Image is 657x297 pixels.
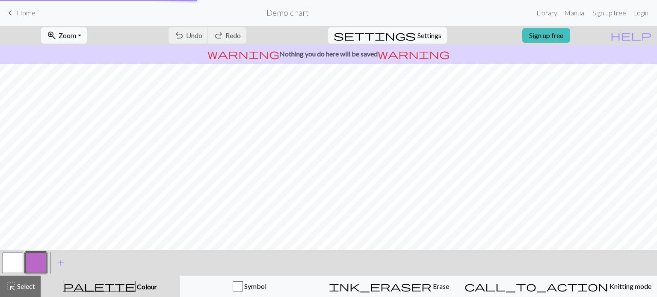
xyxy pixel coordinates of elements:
[41,276,180,297] button: Colour
[522,28,570,43] a: Sign up free
[17,9,36,17] span: Home
[465,280,608,292] span: call_to_action
[589,4,630,21] a: Sign up free
[334,29,416,41] span: settings
[3,49,654,59] p: Nothing you do here will be saved
[608,282,651,290] span: Knitting mode
[319,276,459,297] button: Erase
[266,8,309,18] h2: Demo chart
[6,280,16,292] span: highlight_alt
[5,7,15,19] span: keyboard_arrow_left
[47,29,57,41] span: zoom_in
[59,31,76,39] span: Zoom
[56,257,66,269] span: add
[610,29,651,41] span: help
[378,48,450,60] span: warning
[328,27,447,44] button: SettingsSettings
[136,282,157,291] span: Colour
[41,27,87,44] button: Zoom
[417,30,441,41] span: Settings
[533,4,561,21] a: Library
[63,280,135,292] span: palette
[180,276,320,297] button: Symbol
[630,4,652,21] a: Login
[459,276,657,297] button: Knitting mode
[243,282,266,290] span: Symbol
[329,280,432,292] span: ink_eraser
[16,282,35,290] span: Select
[561,4,589,21] a: Manual
[334,30,416,41] i: Settings
[207,48,279,60] span: warning
[432,282,449,290] span: Erase
[5,6,36,20] a: Home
